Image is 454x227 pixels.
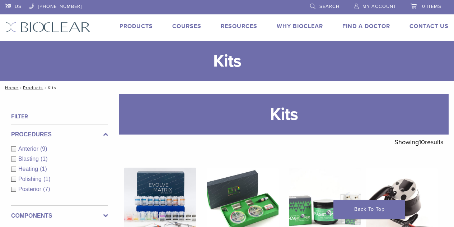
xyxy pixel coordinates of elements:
[119,94,449,135] h1: Kits
[422,4,441,9] span: 0 items
[43,186,50,192] span: (7)
[18,86,23,90] span: /
[5,22,90,32] img: Bioclear
[11,112,108,121] h4: Filter
[172,23,201,30] a: Courses
[120,23,153,30] a: Products
[18,146,40,152] span: Anterior
[18,156,41,162] span: Blasting
[342,23,390,30] a: Find A Doctor
[394,135,443,150] p: Showing results
[221,23,257,30] a: Resources
[362,4,396,9] span: My Account
[40,166,47,172] span: (1)
[40,146,47,152] span: (9)
[333,200,405,219] a: Back To Top
[277,23,323,30] a: Why Bioclear
[11,212,108,220] label: Components
[419,138,425,146] span: 10
[41,156,48,162] span: (1)
[18,186,43,192] span: Posterior
[43,176,51,182] span: (1)
[319,4,340,9] span: Search
[43,86,48,90] span: /
[3,85,18,90] a: Home
[23,85,43,90] a: Products
[18,176,43,182] span: Polishing
[11,130,108,139] label: Procedures
[18,166,40,172] span: Heating
[409,23,449,30] a: Contact Us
